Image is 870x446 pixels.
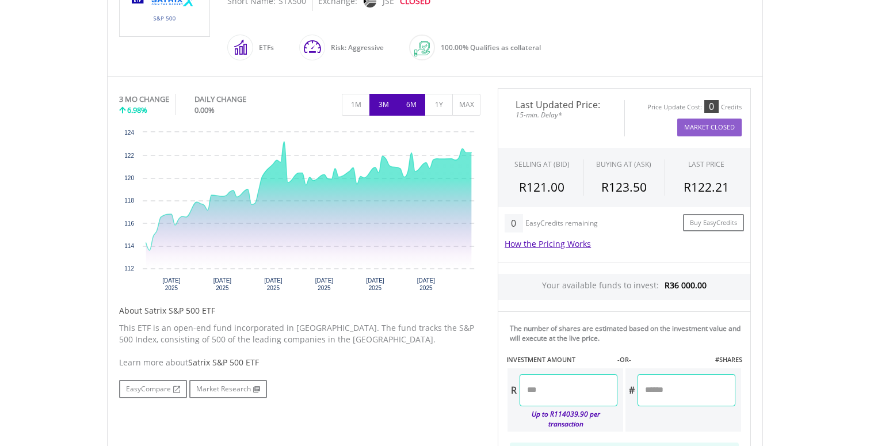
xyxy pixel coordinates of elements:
text: [DATE] 2025 [213,277,232,291]
span: R36 000.00 [665,280,707,291]
label: -OR- [617,355,631,364]
text: 118 [124,197,134,204]
button: 3M [369,94,398,116]
div: Price Update Cost: [647,103,702,112]
div: Up to R114039.90 per transaction [507,406,617,432]
text: 112 [124,265,134,272]
span: R121.00 [519,179,564,195]
a: How the Pricing Works [505,238,591,249]
div: SELLING AT (BID) [514,159,570,169]
div: R [507,374,520,406]
div: Risk: Aggressive [325,34,384,62]
a: Buy EasyCredits [683,214,744,232]
div: EasyCredits remaining [525,219,598,229]
span: R123.50 [601,179,647,195]
img: collateral-qualifying-green.svg [414,41,430,56]
span: R122.21 [684,179,729,195]
span: 15-min. Delay* [507,109,616,120]
text: 116 [124,220,134,227]
h5: About Satrix S&P 500 ETF [119,305,480,317]
div: # [625,374,638,406]
span: Last Updated Price: [507,100,616,109]
text: 122 [124,153,134,159]
button: Market Closed [677,119,742,136]
text: [DATE] 2025 [264,277,283,291]
p: This ETF is an open-end fund incorporated in [GEOGRAPHIC_DATA]. The fund tracks the S&P 500 Index... [119,322,480,345]
label: #SHARES [715,355,742,364]
button: 6M [397,94,425,116]
text: [DATE] 2025 [417,277,436,291]
div: 0 [704,100,719,113]
div: 0 [505,214,522,232]
label: INVESTMENT AMOUNT [506,355,575,364]
div: Your available funds to invest: [498,274,750,300]
svg: Interactive chart [119,127,480,299]
span: 100.00% Qualifies as collateral [441,43,541,52]
div: Credits [721,103,742,112]
span: 0.00% [194,105,215,115]
div: LAST PRICE [688,159,724,169]
a: Market Research [189,380,267,398]
div: The number of shares are estimated based on the investment value and will execute at the live price. [510,323,746,343]
div: ETFs [253,34,274,62]
span: 6.98% [127,105,147,115]
div: 3 MO CHANGE [119,94,169,105]
text: [DATE] 2025 [315,277,334,291]
text: 120 [124,175,134,181]
div: Chart. Highcharts interactive chart. [119,127,480,299]
div: Learn more about [119,357,480,368]
text: 124 [124,129,134,136]
span: Satrix S&P 500 ETF [188,357,259,368]
text: 114 [124,243,134,249]
div: DAILY CHANGE [194,94,285,105]
button: 1Y [425,94,453,116]
span: BUYING AT (ASK) [596,159,651,169]
button: MAX [452,94,480,116]
button: 1M [342,94,370,116]
a: EasyCompare [119,380,187,398]
text: [DATE] 2025 [366,277,384,291]
text: [DATE] 2025 [162,277,181,291]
